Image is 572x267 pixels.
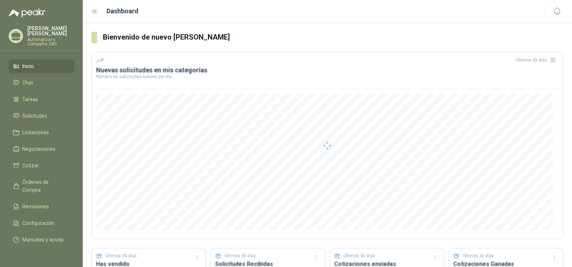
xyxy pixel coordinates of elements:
a: Cotizar [9,159,74,172]
span: Configuración [22,219,54,227]
p: [PERSON_NAME] [PERSON_NAME] [27,26,74,36]
span: Manuales y ayuda [22,236,63,244]
img: Logo peakr [9,9,45,17]
span: Inicio [22,62,34,70]
a: Chat [9,76,74,90]
span: Negociaciones [22,145,55,153]
span: Solicitudes [22,112,47,120]
a: Órdenes de Compra [9,175,74,197]
a: Negociaciones [9,142,74,156]
span: Órdenes de Compra [22,178,67,194]
span: Licitaciones [22,128,49,136]
span: Cotizar [22,162,39,169]
h3: Bienvenido de nuevo [PERSON_NAME] [103,32,563,43]
a: Remisiones [9,200,74,213]
a: Licitaciones [9,126,74,139]
a: Configuración [9,216,74,230]
a: Tareas [9,92,74,106]
p: Automatizar y Compañia SAS [27,37,74,46]
span: Remisiones [22,203,49,211]
span: Chat [22,79,33,87]
a: Solicitudes [9,109,74,123]
span: Tareas [22,95,38,103]
h1: Dashboard [106,6,139,16]
a: Manuales y ayuda [9,233,74,246]
a: Inicio [9,59,74,73]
